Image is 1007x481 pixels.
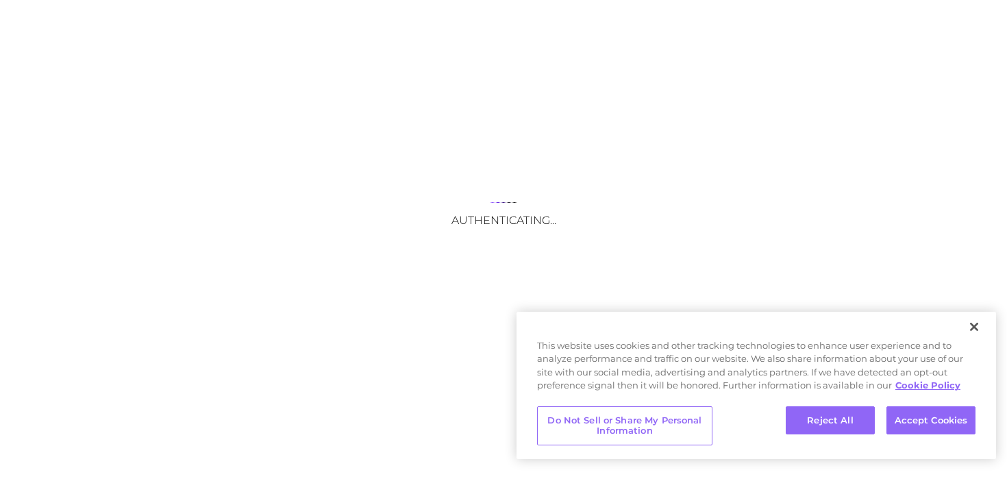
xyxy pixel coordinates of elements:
button: Reject All [786,406,875,435]
button: Accept Cookies [886,406,975,435]
div: Cookie banner [517,312,996,459]
a: More information about your privacy, opens in a new tab [895,380,960,391]
h3: Authenticating... [366,214,641,227]
div: Privacy [517,312,996,459]
div: This website uses cookies and other tracking technologies to enhance user experience and to analy... [517,339,996,399]
button: Close [959,312,989,342]
button: Do Not Sell or Share My Personal Information, Opens the preference center dialog [537,406,712,445]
